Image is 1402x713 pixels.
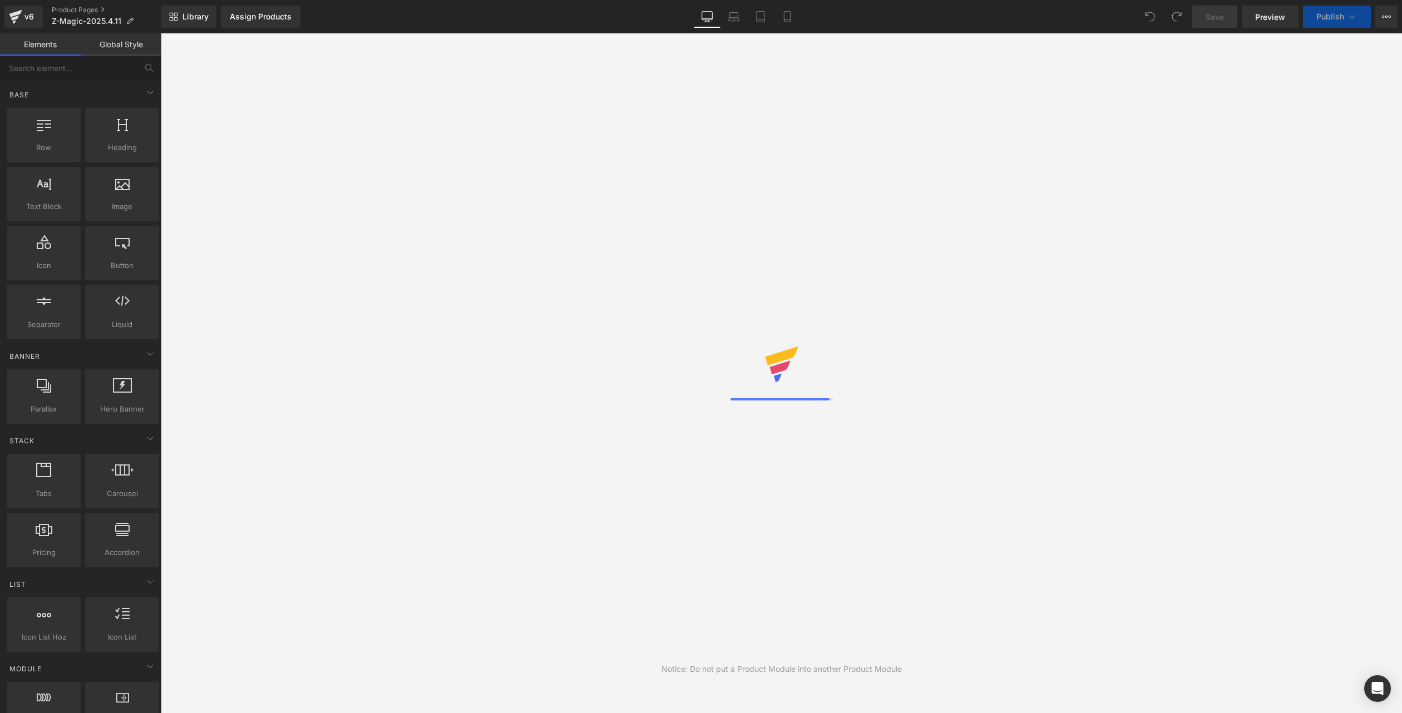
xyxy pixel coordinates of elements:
[10,488,77,499] span: Tabs
[720,6,747,28] a: Laptop
[88,403,156,415] span: Hero Banner
[661,663,902,675] div: Notice: Do not put a Product Module into another Product Module
[694,6,720,28] a: Desktop
[88,260,156,271] span: Button
[8,579,27,590] span: List
[52,6,161,14] a: Product Pages
[1303,6,1371,28] button: Publish
[1255,11,1285,23] span: Preview
[10,201,77,212] span: Text Block
[88,488,156,499] span: Carousel
[774,6,801,28] a: Mobile
[10,260,77,271] span: Icon
[1242,6,1299,28] a: Preview
[88,319,156,330] span: Liquid
[10,319,77,330] span: Separator
[1316,12,1344,21] span: Publish
[88,142,156,154] span: Heading
[8,351,41,362] span: Banner
[1166,6,1188,28] button: Redo
[1206,11,1224,23] span: Save
[161,6,216,28] a: New Library
[1364,675,1391,702] div: Open Intercom Messenger
[1375,6,1398,28] button: More
[10,631,77,643] span: Icon List Hoz
[182,12,209,22] span: Library
[8,664,43,674] span: Module
[10,403,77,415] span: Parallax
[88,547,156,558] span: Accordion
[1139,6,1161,28] button: Undo
[88,201,156,212] span: Image
[10,142,77,154] span: Row
[8,90,30,100] span: Base
[10,547,77,558] span: Pricing
[88,631,156,643] span: Icon List
[747,6,774,28] a: Tablet
[4,6,43,28] a: v6
[8,435,36,446] span: Stack
[52,17,121,26] span: Z-Magic-2025.4.11
[22,9,36,24] div: v6
[81,33,161,56] a: Global Style
[230,12,292,21] div: Assign Products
